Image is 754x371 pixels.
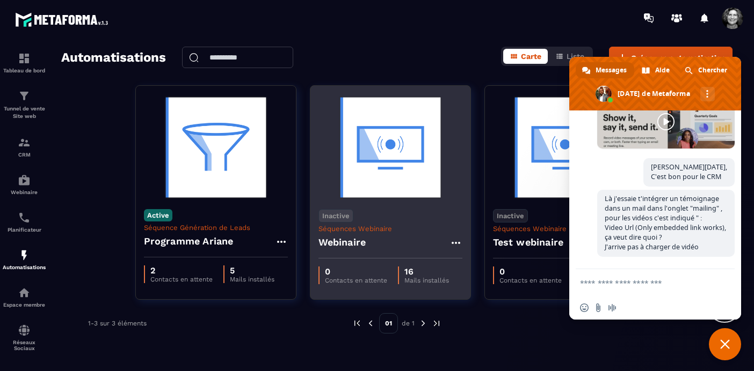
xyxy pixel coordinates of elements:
[318,209,353,222] p: Inactive
[549,49,591,64] button: Liste
[318,235,366,250] h4: Webinaire
[594,303,603,312] span: Envoyer un fichier
[144,224,288,232] p: Séquence Génération de Leads
[18,249,31,262] img: automations
[3,227,46,233] p: Planificateur
[144,234,234,249] h4: Programme Ariane
[567,52,584,61] span: Liste
[150,276,213,283] p: Contacts en attente
[503,49,548,64] button: Carte
[493,225,637,233] p: Séquences Webinaire
[698,62,727,78] span: Chercher
[493,94,637,201] img: automation-background
[631,53,726,63] span: Créer une automatisation
[18,52,31,65] img: formation
[18,324,31,337] img: social-network
[18,174,31,187] img: automations
[3,241,46,278] a: automationsautomationsAutomatisations
[499,277,562,284] p: Contacts en attente
[3,316,46,359] a: social-networksocial-networkRéseaux Sociaux
[709,328,741,360] div: Fermer le chat
[150,265,213,276] p: 2
[432,318,441,328] img: next
[605,194,726,251] span: Là j'essaie t'intégrer un témoignage dans un mail dans l'onglet "mailing" , pour les vidéos c'est...
[18,211,31,224] img: scheduler
[493,209,528,222] p: Inactive
[352,318,362,328] img: prev
[230,276,274,283] p: Mails installés
[700,87,715,101] div: Autres canaux
[230,265,274,276] p: 5
[580,303,589,312] span: Insérer un emoji
[521,52,541,61] span: Carte
[61,47,166,69] h2: Automatisations
[318,225,462,233] p: Séquences Webinaire
[325,266,387,277] p: 0
[655,62,670,78] span: Aide
[144,94,288,201] img: automation-background
[15,10,112,29] img: logo
[3,278,46,316] a: automationsautomationsEspace membre
[402,319,415,328] p: de 1
[3,152,46,158] p: CRM
[404,277,449,284] p: Mails installés
[18,136,31,149] img: formation
[609,47,733,69] button: Créer une automatisation
[88,320,147,327] p: 1-3 sur 3 éléments
[576,62,634,78] div: Messages
[3,339,46,351] p: Réseaux Sociaux
[3,166,46,203] a: automationsautomationsWebinaire
[318,94,462,201] img: automation-background
[3,44,46,81] a: formationformationTableau de bord
[580,278,707,288] textarea: Entrez votre message...
[3,68,46,73] p: Tableau de bord
[3,105,46,120] p: Tunnel de vente Site web
[18,286,31,299] img: automations
[596,62,627,78] span: Messages
[499,266,562,277] p: 0
[3,264,46,270] p: Automatisations
[635,62,677,78] div: Aide
[651,162,727,181] span: [PERSON_NAME][DATE], C'est bon pour le CRM
[379,313,398,333] p: 01
[366,318,375,328] img: prev
[3,203,46,241] a: schedulerschedulerPlanificateur
[404,266,449,277] p: 16
[144,209,172,221] p: Active
[418,318,428,328] img: next
[3,302,46,308] p: Espace membre
[678,62,735,78] div: Chercher
[18,90,31,102] img: formation
[325,277,387,284] p: Contacts en attente
[608,303,617,312] span: Message audio
[3,189,46,195] p: Webinaire
[3,81,46,128] a: formationformationTunnel de vente Site web
[493,235,564,250] h4: Test webinaire
[3,128,46,166] a: formationformationCRM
